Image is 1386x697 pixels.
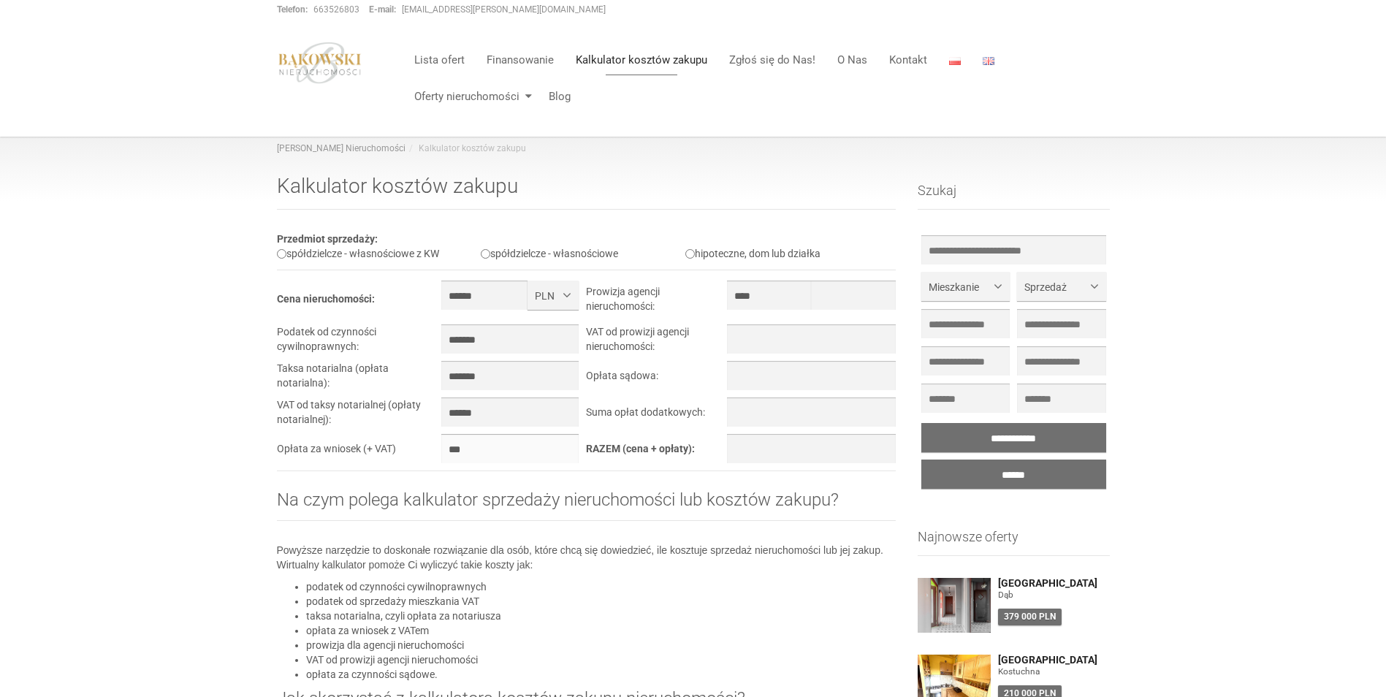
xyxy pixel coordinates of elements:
div: 379 000 PLN [998,609,1062,625]
li: prowizja dla agencji nieruchomości [306,638,896,652]
a: 663526803 [313,4,359,15]
li: podatek od sprzedaży mieszkania VAT [306,594,896,609]
strong: E-mail: [369,4,396,15]
a: [PERSON_NAME] Nieruchomości [277,143,405,153]
td: Taksa notarialna (opłata notarialna): [277,361,442,397]
a: Zgłoś się do Nas! [718,45,826,75]
label: spółdzielcze - własnościowe [481,248,618,259]
td: Prowizja agencji nieruchomości: [586,281,726,324]
li: VAT od prowizji agencji nieruchomości [306,652,896,667]
td: Suma opłat dodatkowych: [586,397,726,434]
img: Polski [949,57,961,65]
h2: Na czym polega kalkulator sprzedaży nieruchomości lub kosztów zakupu? [277,490,896,521]
td: VAT od prowizji agencji nieruchomości: [586,324,726,361]
img: English [983,57,994,65]
a: [GEOGRAPHIC_DATA] [998,655,1110,666]
td: Opłata sądowa: [586,361,726,397]
span: PLN [535,289,560,303]
h3: Szukaj [918,183,1110,210]
p: Powyższe narzędzie to doskonałe rozwiązanie dla osób, które chcą się dowiedzieć, ile kosztuje spr... [277,543,896,572]
a: Lista ofert [403,45,476,75]
input: spółdzielcze - własnościowe [481,249,490,259]
li: opłata za czynności sądowe. [306,667,896,682]
b: Cena nieruchomości: [277,293,375,305]
li: opłata za wniosek z VATem [306,623,896,638]
li: taksa notarialna, czyli opłata za notariusza [306,609,896,623]
button: Mieszkanie [921,272,1010,301]
span: Sprzedaż [1024,280,1087,294]
b: RAZEM (cena + opłaty): [586,443,695,454]
strong: Telefon: [277,4,308,15]
a: Kalkulator kosztów zakupu [565,45,718,75]
a: [EMAIL_ADDRESS][PERSON_NAME][DOMAIN_NAME] [402,4,606,15]
img: logo [277,42,363,84]
input: spółdzielcze - własnościowe z KW [277,249,286,259]
input: hipoteczne, dom lub działka [685,249,695,259]
span: Mieszkanie [929,280,991,294]
button: PLN [528,281,579,310]
a: [GEOGRAPHIC_DATA] [998,578,1110,589]
a: O Nas [826,45,878,75]
a: Kontakt [878,45,938,75]
a: Oferty nieruchomości [403,82,538,111]
figure: Kostuchna [998,666,1110,678]
figure: Dąb [998,589,1110,601]
label: hipoteczne, dom lub działka [685,248,820,259]
li: podatek od czynności cywilnoprawnych [306,579,896,594]
b: Przedmiot sprzedaży: [277,233,378,245]
label: spółdzielcze - własnościowe z KW [277,248,439,259]
h3: Najnowsze oferty [918,530,1110,556]
a: Blog [538,82,571,111]
td: Podatek od czynności cywilnoprawnych: [277,324,442,361]
td: VAT od taksy notarialnej (opłaty notarialnej): [277,397,442,434]
li: Kalkulator kosztów zakupu [405,142,526,155]
a: Finansowanie [476,45,565,75]
button: Sprzedaż [1017,272,1105,301]
td: Opłata za wniosek (+ VAT) [277,434,442,471]
h1: Kalkulator kosztów zakupu [277,175,896,210]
